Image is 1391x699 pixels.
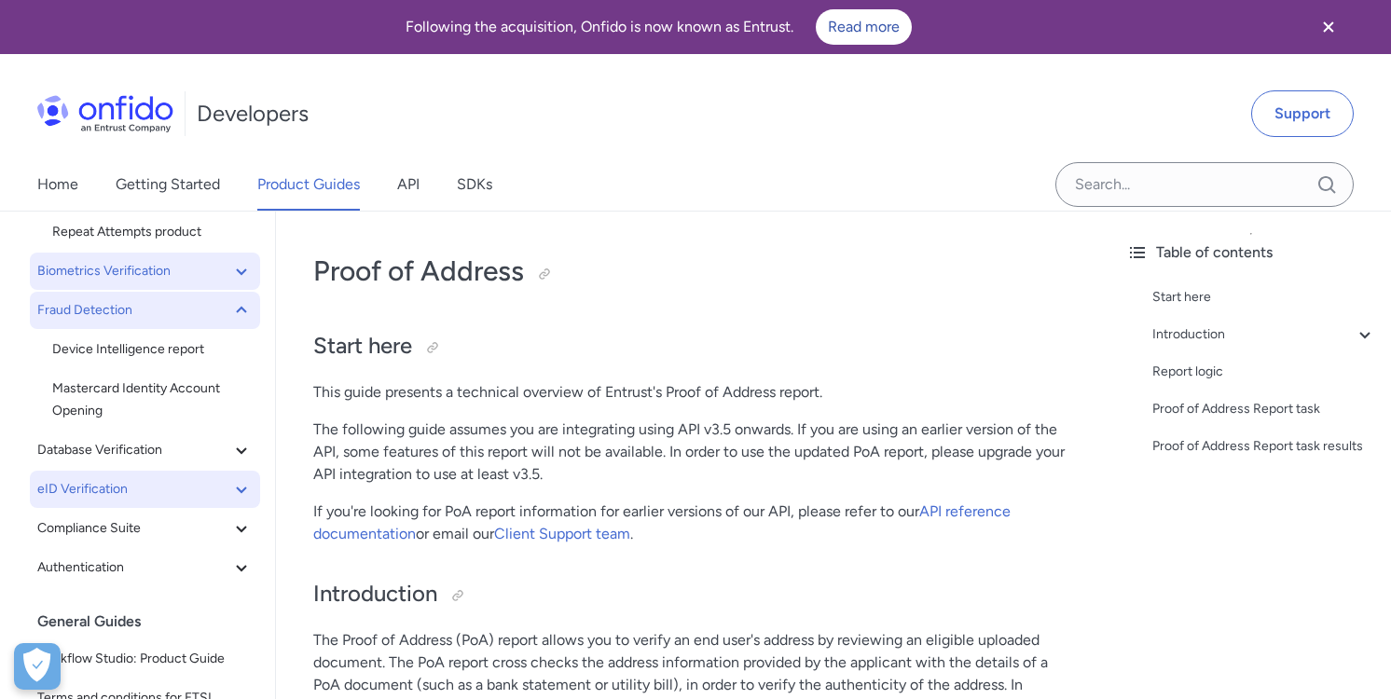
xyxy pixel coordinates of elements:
button: Fraud Detection [30,292,260,329]
img: Onfido Logo [37,95,173,132]
button: Biometrics Verification [30,253,260,290]
a: Proof of Address Report task [1152,398,1376,420]
a: Device Intelligence report [45,331,260,368]
p: The following guide assumes you are integrating using API v3.5 onwards. If you are using an earli... [313,418,1074,486]
a: API [397,158,420,211]
button: Compliance Suite [30,510,260,547]
a: Read more [816,9,912,45]
a: Proof of Address Report task results [1152,435,1376,458]
div: General Guides [37,603,268,640]
span: Repeat Attempts product [52,221,253,243]
span: Device Intelligence report [52,338,253,361]
h2: Introduction [313,579,1074,610]
a: Client Support team [494,525,630,542]
div: Table of contents [1126,241,1376,264]
span: eID Verification [37,478,230,500]
h1: Proof of Address [313,253,1074,290]
p: If you're looking for PoA report information for earlier versions of our API, please refer to our... [313,500,1074,545]
h1: Developers [197,99,309,129]
input: Onfido search input field [1055,162,1354,207]
h2: Start here [313,331,1074,363]
button: Authentication [30,549,260,586]
button: Close banner [1294,4,1363,50]
a: Getting Started [116,158,220,211]
span: Workflow Studio: Product Guide [37,648,253,670]
a: API reference documentation [313,502,1011,542]
a: Introduction [1152,323,1376,346]
a: Support [1251,90,1354,137]
span: Biometrics Verification [37,260,230,282]
a: Mastercard Identity Account Opening [45,370,260,430]
div: Following the acquisition, Onfido is now known as Entrust. [22,9,1294,45]
a: SDKs [457,158,492,211]
a: Repeat Attempts product [45,213,260,251]
span: Compliance Suite [37,517,230,540]
span: Mastercard Identity Account Opening [52,377,253,422]
span: Fraud Detection [37,299,230,322]
span: Authentication [37,556,230,579]
svg: Close banner [1317,16,1340,38]
button: eID Verification [30,471,260,508]
button: Database Verification [30,432,260,469]
button: Open Preferences [14,643,61,690]
div: Cookie Preferences [14,643,61,690]
p: This guide presents a technical overview of Entrust's Proof of Address report. [313,381,1074,404]
a: Home [37,158,78,211]
span: Database Verification [37,439,230,461]
a: Start here [1152,286,1376,308]
a: Workflow Studio: Product Guide [30,640,260,678]
a: Product Guides [257,158,360,211]
a: Report logic [1152,361,1376,383]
